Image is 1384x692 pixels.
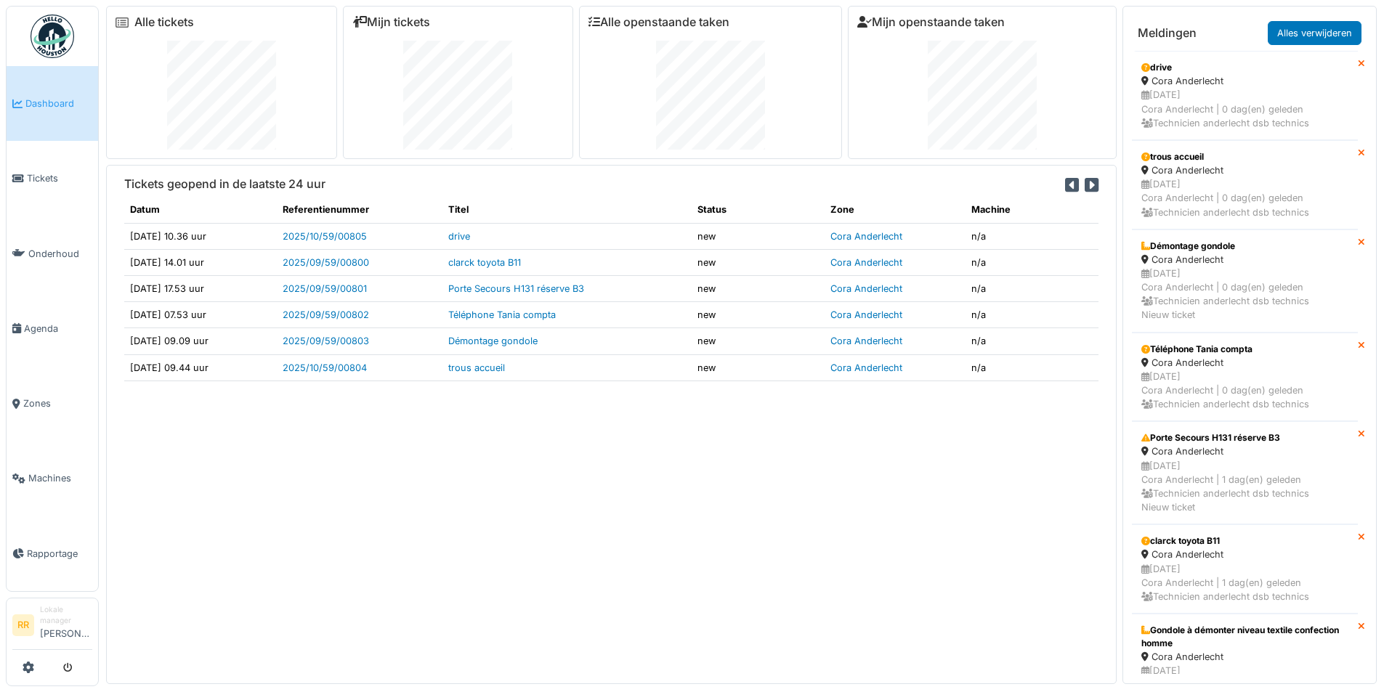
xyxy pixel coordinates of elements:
[857,15,1005,29] a: Mijn openstaande taken
[40,604,92,646] li: [PERSON_NAME]
[1141,624,1348,650] div: Gondole à démonter niveau textile confection homme
[448,231,470,242] a: drive
[692,249,825,275] td: new
[692,328,825,354] td: new
[1141,650,1348,664] div: Cora Anderlecht
[31,15,74,58] img: Badge_color-CXgf-gQk.svg
[1141,343,1348,356] div: Téléphone Tania compta
[25,97,92,110] span: Dashboard
[1141,548,1348,561] div: Cora Anderlecht
[283,231,367,242] a: 2025/10/59/00805
[124,177,325,191] h6: Tickets geopend in de laatste 24 uur
[124,223,277,249] td: [DATE] 10.36 uur
[283,335,369,346] a: 2025/09/59/00803
[1141,356,1348,370] div: Cora Anderlecht
[830,257,902,268] a: Cora Anderlecht
[966,328,1098,354] td: n/a
[27,547,92,561] span: Rapportage
[7,141,98,216] a: Tickets
[124,275,277,301] td: [DATE] 17.53 uur
[1138,26,1197,40] h6: Meldingen
[7,366,98,441] a: Zones
[830,231,902,242] a: Cora Anderlecht
[1132,51,1358,140] a: drive Cora Anderlecht [DATE]Cora Anderlecht | 0 dag(en) geleden Technicien anderlecht dsb technics
[124,249,277,275] td: [DATE] 14.01 uur
[12,614,34,636] li: RR
[124,354,277,380] td: [DATE] 09.44 uur
[1141,459,1348,515] div: [DATE] Cora Anderlecht | 1 dag(en) geleden Technicien anderlecht dsb technics Nieuw ticket
[28,471,92,485] span: Machines
[442,197,692,223] th: Titel
[1141,370,1348,412] div: [DATE] Cora Anderlecht | 0 dag(en) geleden Technicien anderlecht dsb technics
[825,197,966,223] th: Zone
[692,275,825,301] td: new
[1141,61,1348,74] div: drive
[1141,177,1348,219] div: [DATE] Cora Anderlecht | 0 dag(en) geleden Technicien anderlecht dsb technics
[1141,163,1348,177] div: Cora Anderlecht
[830,283,902,294] a: Cora Anderlecht
[1141,253,1348,266] div: Cora Anderlecht
[1132,333,1358,422] a: Téléphone Tania compta Cora Anderlecht [DATE]Cora Anderlecht | 0 dag(en) geleden Technicien ander...
[1132,140,1358,229] a: trous accueil Cora Anderlecht [DATE]Cora Anderlecht | 0 dag(en) geleden Technicien anderlecht dsb...
[12,604,92,650] a: RR Lokale manager[PERSON_NAME]
[283,362,367,373] a: 2025/10/59/00804
[830,309,902,320] a: Cora Anderlecht
[830,362,902,373] a: Cora Anderlecht
[1132,229,1358,333] a: Démontage gondole Cora Anderlecht [DATE]Cora Anderlecht | 0 dag(en) geleden Technicien anderlecht...
[7,291,98,366] a: Agenda
[966,354,1098,380] td: n/a
[830,335,902,346] a: Cora Anderlecht
[448,283,584,294] a: Porte Secours H131 réserve B3
[966,197,1098,223] th: Machine
[283,283,367,294] a: 2025/09/59/00801
[27,171,92,185] span: Tickets
[1141,444,1348,458] div: Cora Anderlecht
[7,66,98,141] a: Dashboard
[40,604,92,627] div: Lokale manager
[1141,431,1348,444] div: Porte Secours H131 réserve B3
[448,335,538,346] a: Démontage gondole
[692,354,825,380] td: new
[1141,74,1348,88] div: Cora Anderlecht
[1141,266,1348,322] div: [DATE] Cora Anderlecht | 0 dag(en) geleden Technicien anderlecht dsb technics Nieuw ticket
[448,309,556,320] a: Téléphone Tania compta
[283,257,369,268] a: 2025/09/59/00800
[134,15,194,29] a: Alle tickets
[1132,421,1358,524] a: Porte Secours H131 réserve B3 Cora Anderlecht [DATE]Cora Anderlecht | 1 dag(en) geleden Technicie...
[1141,150,1348,163] div: trous accueil
[966,223,1098,249] td: n/a
[692,197,825,223] th: Status
[1132,524,1358,614] a: clarck toyota B11 Cora Anderlecht [DATE]Cora Anderlecht | 1 dag(en) geleden Technicien anderlecht...
[692,223,825,249] td: new
[124,328,277,354] td: [DATE] 09.09 uur
[1141,534,1348,548] div: clarck toyota B11
[448,257,521,268] a: clarck toyota B11
[124,197,277,223] th: Datum
[1268,21,1361,45] a: Alles verwijderen
[7,216,98,291] a: Onderhoud
[23,396,92,410] span: Zones
[1141,88,1348,130] div: [DATE] Cora Anderlecht | 0 dag(en) geleden Technicien anderlecht dsb technics
[24,322,92,335] span: Agenda
[7,516,98,591] a: Rapportage
[692,302,825,328] td: new
[966,302,1098,328] td: n/a
[352,15,430,29] a: Mijn tickets
[7,441,98,516] a: Machines
[28,247,92,261] span: Onderhoud
[1141,240,1348,253] div: Démontage gondole
[588,15,729,29] a: Alle openstaande taken
[448,362,505,373] a: trous accueil
[283,309,369,320] a: 2025/09/59/00802
[966,249,1098,275] td: n/a
[1141,562,1348,604] div: [DATE] Cora Anderlecht | 1 dag(en) geleden Technicien anderlecht dsb technics
[277,197,442,223] th: Referentienummer
[966,275,1098,301] td: n/a
[124,302,277,328] td: [DATE] 07.53 uur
